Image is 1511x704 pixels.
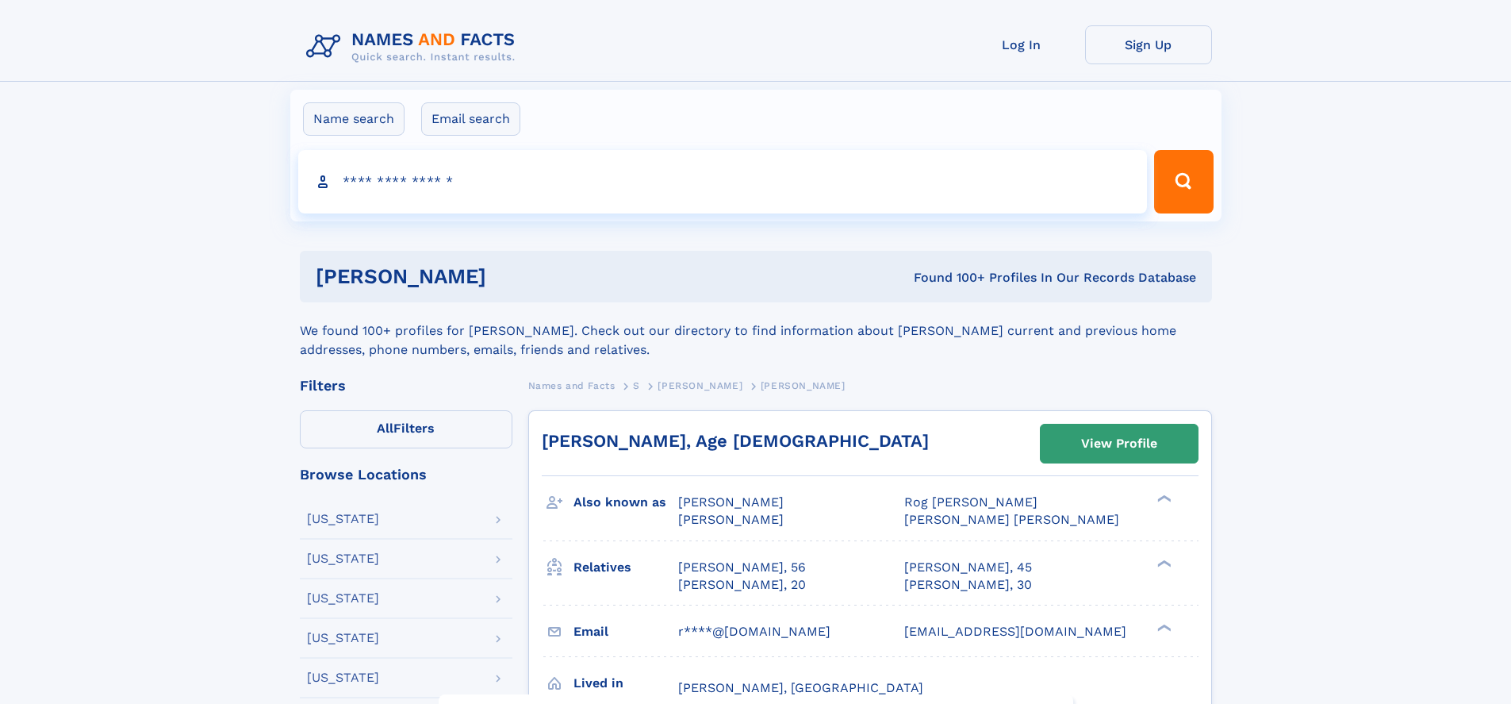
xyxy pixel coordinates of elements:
a: Log In [958,25,1085,64]
span: [PERSON_NAME], [GEOGRAPHIC_DATA] [678,680,923,695]
a: [PERSON_NAME], 20 [678,576,806,594]
h3: Also known as [573,489,678,516]
div: Found 100+ Profiles In Our Records Database [700,269,1196,287]
span: All [377,421,393,436]
label: Name search [303,102,405,136]
h3: Email [573,618,678,645]
label: Filters [300,410,512,448]
a: View Profile [1041,425,1198,463]
a: [PERSON_NAME], 56 [678,559,806,576]
input: search input [298,150,1148,214]
a: S [633,375,640,395]
button: Search Button [1154,150,1213,214]
span: [PERSON_NAME] [761,380,846,391]
a: Sign Up [1085,25,1212,64]
div: [US_STATE] [307,552,379,565]
div: Browse Locations [300,467,512,482]
div: [US_STATE] [307,632,379,644]
h3: Relatives [573,554,678,581]
div: ❯ [1153,622,1172,633]
div: [US_STATE] [307,592,379,605]
span: [PERSON_NAME] [678,494,784,510]
a: Names and Facts [528,375,616,395]
span: [PERSON_NAME] [678,512,784,527]
span: [EMAIL_ADDRESS][DOMAIN_NAME] [904,624,1126,639]
div: ❯ [1153,558,1172,568]
span: S [633,380,640,391]
label: Email search [421,102,520,136]
div: Filters [300,379,512,393]
img: Logo Names and Facts [300,25,528,68]
a: [PERSON_NAME], 30 [904,576,1032,594]
div: We found 100+ profiles for [PERSON_NAME]. Check out our directory to find information about [PERS... [300,302,1212,360]
a: [PERSON_NAME], Age [DEMOGRAPHIC_DATA] [542,431,929,451]
h1: [PERSON_NAME] [316,267,700,287]
span: [PERSON_NAME] [PERSON_NAME] [904,512,1119,527]
div: View Profile [1081,425,1157,462]
h3: Lived in [573,670,678,697]
div: [US_STATE] [307,671,379,684]
span: Rog [PERSON_NAME] [904,494,1037,510]
span: [PERSON_NAME] [658,380,742,391]
a: [PERSON_NAME] [658,375,742,395]
div: [US_STATE] [307,513,379,525]
a: [PERSON_NAME], 45 [904,559,1032,576]
div: ❯ [1153,494,1172,504]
